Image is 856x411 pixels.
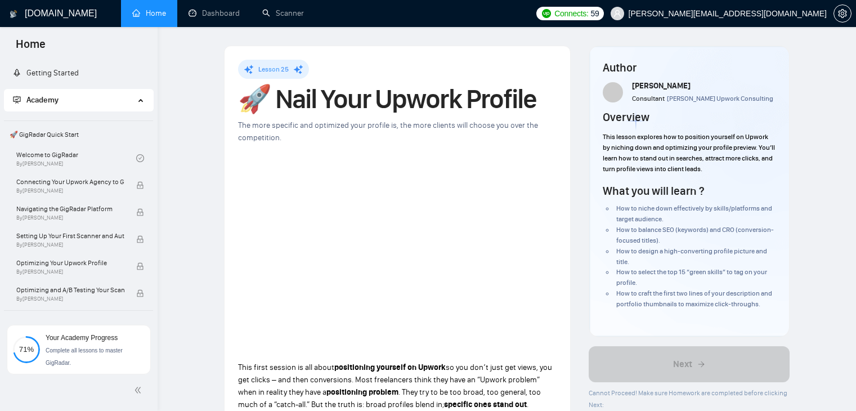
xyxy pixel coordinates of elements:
[603,109,649,125] h4: Overview
[16,215,124,221] span: By [PERSON_NAME]
[616,247,767,266] span: How to design a high-converting profile picture and title.
[589,346,790,382] button: Next
[326,387,398,397] strong: positioning problem
[616,204,772,223] span: How to niche down effectively by skills/platforms and target audience.
[818,373,845,400] iframe: Intercom live chat
[136,262,144,270] span: lock
[16,187,124,194] span: By [PERSON_NAME]
[5,123,152,146] span: 🚀 GigRadar Quick Start
[13,68,79,78] a: rocketGetting Started
[132,8,166,18] a: homeHome
[16,284,124,296] span: Optimizing and A/B Testing Your Scanner for Better Results
[238,87,557,111] h1: 🚀 Nail Your Upwork Profile
[591,7,599,20] span: 59
[262,8,304,18] a: searchScanner
[16,257,124,269] span: Optimizing Your Upwork Profile
[833,5,851,23] button: setting
[603,133,775,173] span: This lesson explores how to position yourself on Upwork by niching down and optimizing your profi...
[7,36,55,60] span: Home
[616,226,774,244] span: How to balance SEO (keywords) and CRO (conversion-focused titles).
[46,334,118,342] span: Your Academy Progress
[258,65,289,73] span: Lesson 25
[833,9,851,18] a: setting
[834,9,851,18] span: setting
[5,313,152,336] span: 👑 Agency Success with GigRadar
[16,203,124,215] span: Navigating the GigRadar Platform
[632,81,691,91] span: [PERSON_NAME]
[10,5,17,23] img: logo
[632,95,665,102] span: Consultant
[16,242,124,248] span: By [PERSON_NAME]
[136,235,144,243] span: lock
[554,7,588,20] span: Connects:
[13,95,59,105] span: Academy
[136,208,144,216] span: lock
[527,400,528,409] span: .
[334,363,446,372] strong: positioning yourself on Upwork
[667,95,773,102] span: [PERSON_NAME] Upwork Consulting
[444,400,527,409] strong: specific ones stand out
[603,183,704,199] h4: What you will learn ?
[189,8,240,18] a: dashboardDashboard
[136,289,144,297] span: lock
[238,363,334,372] span: This first session is all about
[13,346,40,353] span: 71%
[136,181,144,189] span: lock
[16,296,124,302] span: By [PERSON_NAME]
[4,62,153,84] li: Getting Started
[46,347,123,366] span: Complete all lessons to master GigRadar.
[16,146,136,171] a: Welcome to GigRadarBy[PERSON_NAME]
[616,289,772,308] span: How to craft the first two lines of your description and portfolio thumbnails to maximize click-t...
[16,176,124,187] span: Connecting Your Upwork Agency to GigRadar
[603,60,776,75] h4: Author
[616,268,767,287] span: How to select the top 15 “green skills” to tag on your profile.
[13,96,21,104] span: fund-projection-screen
[136,154,144,162] span: check-circle
[26,95,59,105] span: Academy
[673,358,692,371] span: Next
[16,230,124,242] span: Setting Up Your First Scanner and Auto-Bidder
[134,385,145,396] span: double-left
[16,269,124,275] span: By [PERSON_NAME]
[613,10,621,17] span: user
[542,9,551,18] img: upwork-logo.png
[238,120,538,142] span: The more specific and optimized your profile is, the more clients will choose you over the compet...
[238,363,552,397] span: so you don’t just get views, you get clicks – and then conversions. Most freelancers think they h...
[589,389,787,409] span: Cannot Proceed! Make sure Homework are completed before clicking Next:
